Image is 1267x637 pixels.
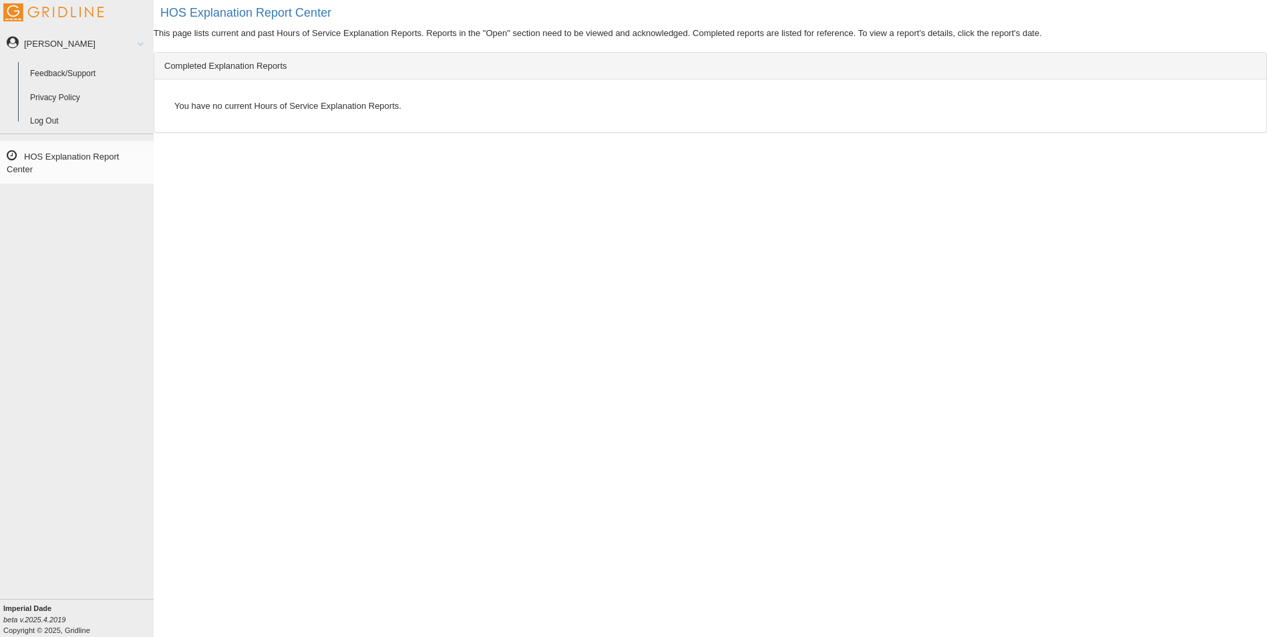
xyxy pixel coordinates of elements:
[3,616,65,624] i: beta v.2025.4.2019
[24,62,154,86] a: Feedback/Support
[154,53,1266,79] div: Completed Explanation Reports
[160,7,1267,20] h2: HOS Explanation Report Center
[24,110,154,134] a: Log Out
[164,89,1256,122] div: You have no current Hours of Service Explanation Reports.
[3,603,154,636] div: Copyright © 2025, Gridline
[3,604,51,612] b: Imperial Dade
[3,3,104,21] img: Gridline
[24,86,154,110] a: Privacy Policy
